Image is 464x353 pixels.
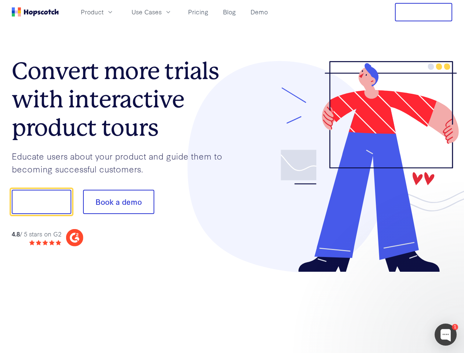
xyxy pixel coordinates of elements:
button: Product [76,6,118,18]
a: Demo [248,6,271,18]
button: Free Trial [395,3,452,21]
div: 1 [452,324,458,330]
h1: Convert more trials with interactive product tours [12,57,232,142]
button: Show me! [12,190,71,214]
span: Product [81,7,104,17]
button: Book a demo [83,190,154,214]
a: Home [12,7,59,17]
p: Educate users about your product and guide them to becoming successful customers. [12,150,232,175]
a: Blog [220,6,239,18]
a: Pricing [185,6,211,18]
div: / 5 stars on G2 [12,229,61,239]
button: Use Cases [127,6,176,18]
span: Use Cases [132,7,162,17]
strong: 4.8 [12,229,20,238]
